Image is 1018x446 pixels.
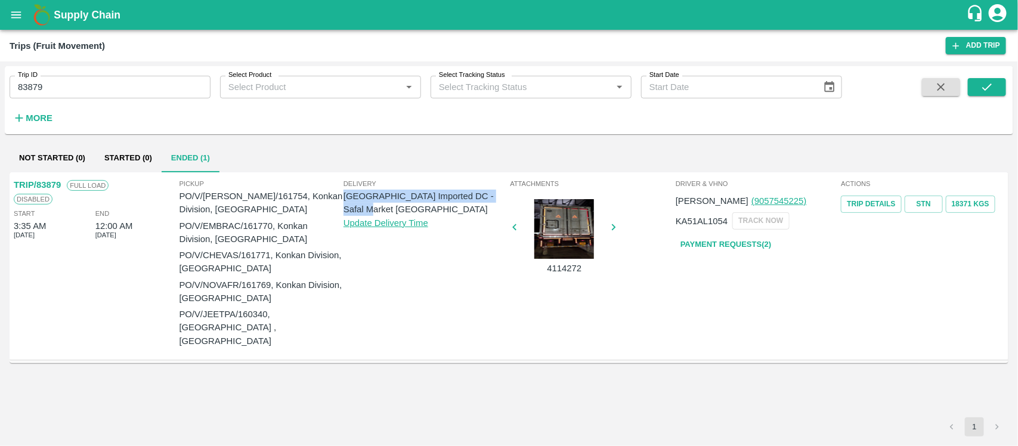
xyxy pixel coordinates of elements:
a: (9057545225) [751,196,806,206]
input: Enter Trip ID [10,76,211,98]
p: PO/V/[PERSON_NAME]/161754, Konkan Division, [GEOGRAPHIC_DATA] [180,190,344,216]
button: open drawer [2,1,30,29]
p: PO/V/NOVAFR/161769, Konkan Division, [GEOGRAPHIC_DATA] [180,278,344,305]
button: Ended (1) [162,144,219,172]
div: customer-support [966,4,987,26]
input: Select Tracking Status [434,79,593,95]
span: Pickup [180,178,344,189]
label: Select Product [228,70,271,80]
a: STN [905,196,943,213]
strong: More [26,113,52,123]
span: [PERSON_NAME] [676,196,748,206]
button: 18371 Kgs [946,196,995,213]
p: TRIP/83879 [14,178,61,191]
span: Disabled [14,194,52,205]
label: Start Date [649,70,679,80]
p: PO/V/JEETPA/160340, [GEOGRAPHIC_DATA] , [GEOGRAPHIC_DATA] [180,308,344,348]
span: [DATE] [14,230,35,240]
div: account of current user [987,2,1008,27]
span: End [95,208,110,219]
div: 12:00 AM [95,219,133,233]
p: PO/V/EMBRAC/161770, Konkan Division, [GEOGRAPHIC_DATA] [180,219,344,246]
button: More [10,108,55,128]
img: logo [30,3,54,27]
button: Open [612,79,627,95]
span: Driver & VHNo [676,178,839,189]
div: 3:35 AM [14,219,46,233]
div: Trips (Fruit Movement) [10,38,105,54]
button: Not Started (0) [10,144,95,172]
label: Select Tracking Status [439,70,505,80]
p: PO/V/CHEVAS/161771, Konkan Division, [GEOGRAPHIC_DATA] [180,249,344,275]
span: [DATE] [95,230,116,240]
a: Payment Requests(2) [676,234,776,255]
p: 4114272 [519,262,609,275]
button: page 1 [965,417,984,436]
span: Start [14,208,35,219]
a: Add Trip [946,37,1006,54]
a: Update Delivery Time [344,218,428,228]
input: Start Date [641,76,813,98]
button: Started (0) [95,144,162,172]
span: Full Load [67,180,109,191]
b: Supply Chain [54,9,120,21]
nav: pagination navigation [940,417,1008,436]
span: Attachments [510,178,673,189]
button: Choose date [818,76,841,98]
label: Trip ID [18,70,38,80]
span: Actions [841,178,1004,189]
p: KA51AL1054 [676,215,728,228]
p: [GEOGRAPHIC_DATA] Imported DC - Safal Market [GEOGRAPHIC_DATA] [344,190,508,216]
a: Supply Chain [54,7,966,23]
span: Delivery [344,178,508,189]
button: Open [401,79,417,95]
a: Trip Details [841,196,901,213]
input: Select Product [224,79,398,95]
